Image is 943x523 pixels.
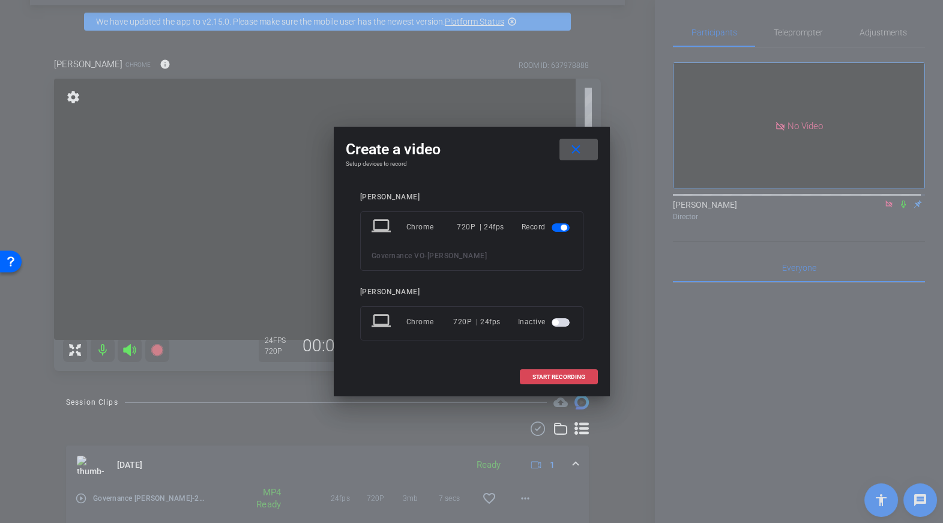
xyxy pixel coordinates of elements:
[424,252,427,260] span: -
[360,288,583,297] div: [PERSON_NAME]
[372,216,393,238] mat-icon: laptop
[360,193,583,202] div: [PERSON_NAME]
[522,216,572,238] div: Record
[346,139,598,160] div: Create a video
[518,311,572,333] div: Inactive
[453,311,501,333] div: 720P | 24fps
[427,252,487,260] span: [PERSON_NAME]
[406,216,457,238] div: Chrome
[372,252,425,260] span: Governance VO
[568,142,583,157] mat-icon: close
[372,311,393,333] mat-icon: laptop
[532,374,585,380] span: START RECORDING
[346,160,598,168] h4: Setup devices to record
[520,369,598,384] button: START RECORDING
[457,216,504,238] div: 720P | 24fps
[406,311,454,333] div: Chrome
